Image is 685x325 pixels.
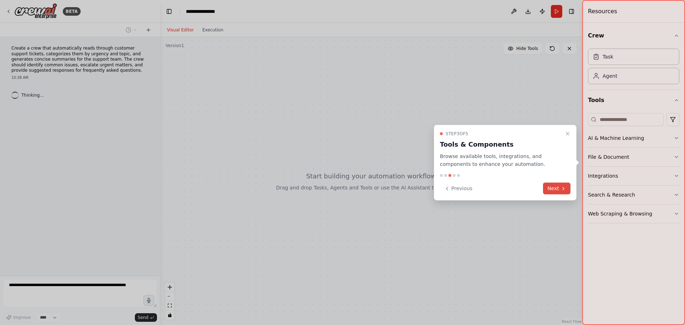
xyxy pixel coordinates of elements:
[446,131,468,136] span: Step 3 of 5
[440,152,562,168] p: Browse available tools, integrations, and components to enhance your automation.
[563,129,572,138] button: Close walkthrough
[440,183,477,194] button: Previous
[440,139,562,149] h3: Tools & Components
[164,6,174,16] button: Hide left sidebar
[543,183,570,194] button: Next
